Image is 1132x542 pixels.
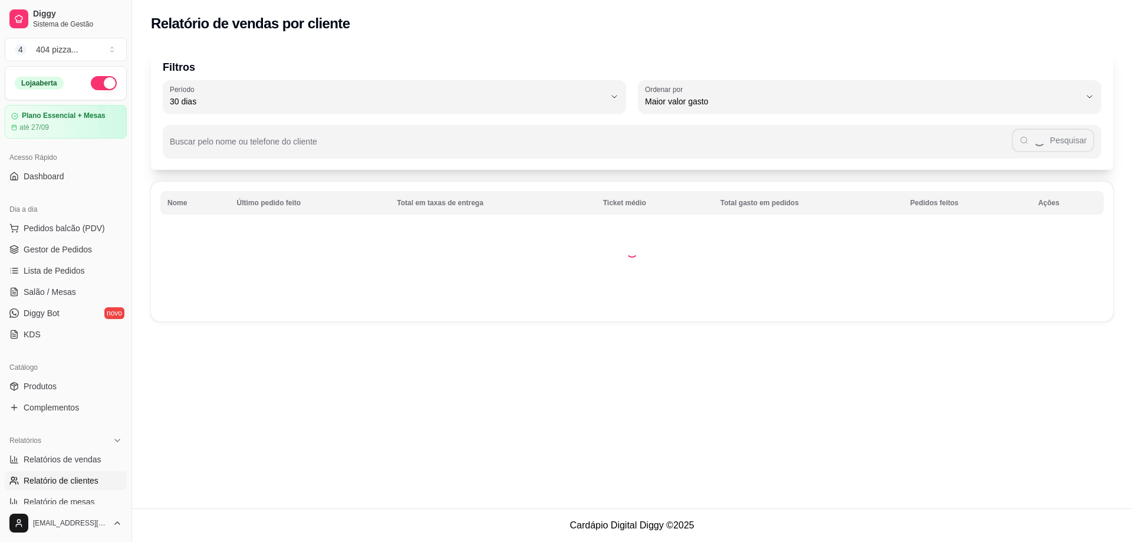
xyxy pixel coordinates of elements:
div: Dia a dia [5,200,127,219]
span: KDS [24,329,41,340]
span: 30 dias [170,96,605,107]
a: KDS [5,325,127,344]
span: Complementos [24,402,79,413]
span: Dashboard [24,170,64,182]
footer: Cardápio Digital Diggy © 2025 [132,508,1132,542]
label: Ordenar por [645,84,687,94]
a: Produtos [5,377,127,396]
article: Plano Essencial + Mesas [22,111,106,120]
span: 4 [15,44,27,55]
div: Loading [626,246,638,258]
a: Dashboard [5,167,127,186]
a: Relatórios de vendas [5,450,127,469]
a: Diggy Botnovo [5,304,127,323]
button: Select a team [5,38,127,61]
span: Diggy [33,9,122,19]
a: DiggySistema de Gestão [5,5,127,33]
span: Produtos [24,380,57,392]
h2: Relatório de vendas por cliente [151,14,350,33]
span: Salão / Mesas [24,286,76,298]
button: [EMAIL_ADDRESS][DOMAIN_NAME] [5,509,127,537]
button: Alterar Status [91,76,117,90]
span: Pedidos balcão (PDV) [24,222,105,234]
button: Período30 dias [163,80,626,113]
span: Relatório de mesas [24,496,95,508]
input: Buscar pelo nome ou telefone do cliente [170,140,1012,152]
span: Relatórios de vendas [24,454,101,465]
a: Relatório de mesas [5,492,127,511]
a: Lista de Pedidos [5,261,127,280]
label: Período [170,84,198,94]
span: [EMAIL_ADDRESS][DOMAIN_NAME] [33,518,108,528]
span: Lista de Pedidos [24,265,85,277]
article: até 27/09 [19,123,49,132]
span: Gestor de Pedidos [24,244,92,255]
div: Catálogo [5,358,127,377]
span: Diggy Bot [24,307,60,319]
div: 404 pizza ... [36,44,78,55]
a: Plano Essencial + Mesasaté 27/09 [5,105,127,139]
button: Ordenar porMaior valor gasto [638,80,1101,113]
a: Gestor de Pedidos [5,240,127,259]
span: Relatório de clientes [24,475,98,487]
button: Pedidos balcão (PDV) [5,219,127,238]
div: Loja aberta [15,77,64,90]
a: Salão / Mesas [5,283,127,301]
a: Complementos [5,398,127,417]
div: Acesso Rápido [5,148,127,167]
span: Relatórios [9,436,41,445]
span: Maior valor gasto [645,96,1080,107]
a: Relatório de clientes [5,471,127,490]
span: Sistema de Gestão [33,19,122,29]
p: Filtros [163,59,1101,75]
